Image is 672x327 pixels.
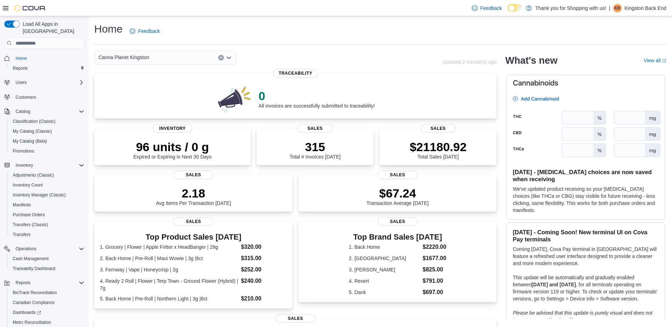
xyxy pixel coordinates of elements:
[7,126,87,136] button: My Catalog (Classic)
[10,137,50,145] a: My Catalog (Beta)
[615,4,620,12] span: KB
[156,186,231,206] div: Avg Items Per Transaction [DATE]
[138,28,160,35] span: Feedback
[10,117,84,126] span: Classification (Classic)
[1,244,87,254] button: Operations
[133,140,211,160] div: Expired or Expiring in Next 30 Days
[7,288,87,298] button: BioTrack Reconciliation
[10,147,84,155] span: Promotions
[133,140,211,154] p: 96 units / 0 g
[1,278,87,288] button: Reports
[10,171,84,179] span: Adjustments (Classic)
[7,116,87,126] button: Classification (Classic)
[513,246,659,267] p: Coming [DATE], Cova Pay terminal in [GEOGRAPHIC_DATA] will feature a refreshed user interface des...
[259,89,375,103] p: 0
[13,279,33,287] button: Reports
[7,200,87,210] button: Manifests
[513,168,659,183] h3: [DATE] - [MEDICAL_DATA] choices are now saved when receiving
[7,146,87,156] button: Promotions
[349,243,420,251] dt: 1. Back Home
[7,230,87,240] button: Transfers
[10,181,84,189] span: Inventory Count
[367,186,429,206] div: Transaction Average [DATE]
[7,136,87,146] button: My Catalog (Beta)
[100,277,238,292] dt: 4. Ready 2 Roll | Flower | Terp Town - Ground Flower (Hybrid) | 7g
[10,318,84,327] span: Metrc Reconciliation
[16,56,27,61] span: Home
[13,256,49,262] span: Cash Management
[156,186,231,200] p: 2.18
[10,64,30,73] a: Reports
[13,128,52,134] span: My Catalog (Classic)
[420,124,456,133] span: Sales
[13,212,45,218] span: Purchase Orders
[535,4,606,12] p: Thank you for Shopping with us!
[1,160,87,170] button: Inventory
[13,65,28,71] span: Reports
[289,140,340,160] div: Total # Invoices [DATE]
[289,140,340,154] p: 315
[13,245,84,253] span: Operations
[423,288,446,297] dd: $697.00
[13,300,55,305] span: Canadian Compliance
[13,266,55,271] span: Traceabilty Dashboard
[98,53,149,62] span: Canna Planet Kingston
[662,59,666,63] svg: External link
[10,298,57,307] a: Canadian Compliance
[13,245,39,253] button: Operations
[1,78,87,87] button: Users
[480,5,502,12] span: Feedback
[127,24,163,38] a: Feedback
[10,171,57,179] a: Adjustments (Classic)
[100,233,287,241] h3: Top Product Sales [DATE]
[100,295,238,302] dt: 5. Back Home | Pre-Roll | Northern Light | 3g |6ct
[10,137,84,145] span: My Catalog (Beta)
[226,55,232,61] button: Open list of options
[513,229,659,243] h3: [DATE] - Coming Soon! New terminal UI on Cova Pay terminals
[469,1,505,15] a: Feedback
[259,89,375,109] div: All invoices are successfully submitted to traceability!
[423,254,446,263] dd: $1677.00
[10,191,69,199] a: Inventory Manager (Classic)
[13,107,33,116] button: Catalog
[7,210,87,220] button: Purchase Orders
[13,161,84,170] span: Inventory
[16,109,30,114] span: Catalog
[349,277,420,285] dt: 4. Revert
[508,4,523,12] input: Dark Mode
[410,140,467,160] div: Total Sales [DATE]
[13,172,54,178] span: Adjustments (Classic)
[423,265,446,274] dd: $825.00
[7,63,87,73] button: Reports
[10,201,84,209] span: Manifests
[13,107,84,116] span: Catalog
[241,243,287,251] dd: $320.00
[13,138,47,144] span: My Catalog (Beta)
[10,147,37,155] a: Promotions
[10,254,51,263] a: Cash Management
[7,170,87,180] button: Adjustments (Classic)
[10,308,44,317] a: Dashboards
[613,4,622,12] div: Kingston Back End
[13,54,30,63] a: Home
[10,220,51,229] a: Transfers (Classic)
[349,266,420,273] dt: 3. [PERSON_NAME]
[10,201,34,209] a: Manifests
[16,162,33,168] span: Inventory
[13,78,84,87] span: Users
[10,127,84,136] span: My Catalog (Classic)
[16,280,30,286] span: Reports
[423,277,446,285] dd: $791.00
[13,232,30,237] span: Transfers
[13,161,36,170] button: Inventory
[13,119,56,124] span: Classification (Classic)
[13,320,51,325] span: Metrc Reconciliation
[16,246,36,252] span: Operations
[513,274,659,302] p: This update will be automatically and gradually enabled between , for all terminals operating on ...
[349,289,420,296] dt: 5. Dank
[174,217,213,226] span: Sales
[7,220,87,230] button: Transfers (Classic)
[378,171,417,179] span: Sales
[410,140,467,154] p: $21180.92
[13,78,29,87] button: Users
